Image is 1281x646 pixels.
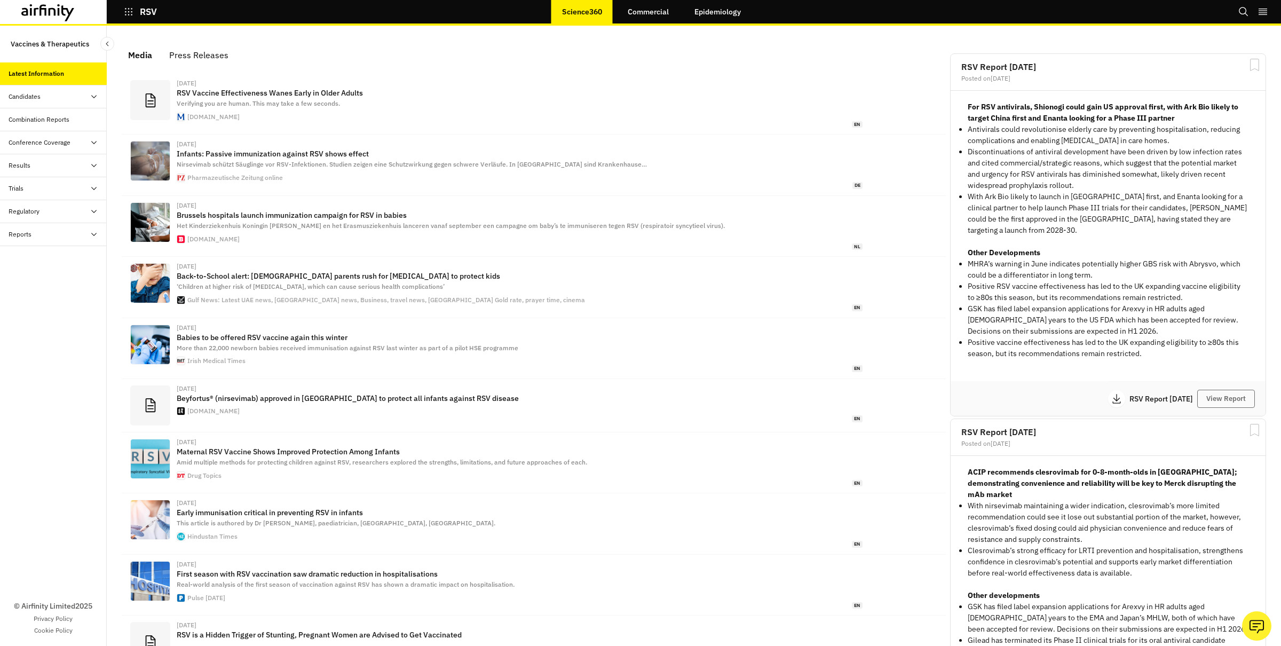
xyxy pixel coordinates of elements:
span: de [852,182,863,189]
a: [DATE]Beyfortus® (nirsevimab) approved in [GEOGRAPHIC_DATA] to protect all infants against RSV di... [122,379,946,432]
div: [DOMAIN_NAME] [187,236,240,242]
div: Pharmazeutische Zeitung online [187,175,283,181]
p: RSV [140,7,157,17]
div: [DATE] [177,500,863,506]
a: Privacy Policy [34,614,73,624]
button: View Report [1197,390,1255,408]
p: Beyfortus® (nirsevimab) approved in [GEOGRAPHIC_DATA] to protect all infants against RSV disease [177,394,863,403]
div: [DATE] [177,325,863,331]
div: [DATE] [177,263,863,270]
p: Early immunisation critical in preventing RSV in infants [177,508,863,517]
p: With nirsevimab maintaining a wider indication, clesrovimab’s more limited recommendation could s... [968,500,1248,545]
p: RSV Vaccine Effectiveness Wanes Early in Older Adults [177,89,863,97]
span: en [852,365,863,372]
div: Press Releases [169,47,228,63]
span: en [852,121,863,128]
span: en [852,602,863,609]
div: Posted on [DATE] [961,440,1255,447]
li: Positive RSV vaccine effectiveness has led to the UK expanding vaccine eligibility to ≥80s this s... [968,281,1248,303]
a: [DATE]Maternal RSV Vaccine Shows Improved Protection Among InfantsAmid multiple methods for prote... [122,432,946,493]
svg: Bookmark Report [1248,58,1261,72]
a: [DATE]RSV Vaccine Effectiveness Wanes Early in Older AdultsVerifying you are human. This may take... [122,74,946,135]
h2: RSV Report [DATE] [961,62,1255,71]
div: Hindustan Times [187,533,238,540]
strong: Other developments [968,590,1040,600]
img: U-WIN--designed-on-the-lines-on-the-Covid-19-vacci_1693419487003_1755343611219.jpg [131,500,170,539]
span: nl [852,243,863,250]
div: Reports [9,230,31,239]
a: [DATE]First season with RSV vaccination saw dramatic reduction in hospitalisationsReal-world anal... [122,555,946,616]
div: Latest Information [9,69,64,78]
p: RSV Report [DATE] [1129,395,1197,403]
img: csm_59269_4d4de144e9.jpg [131,141,170,180]
strong: For RSV antivirals, Shionogi could gain US approval first, with Ark Bio likely to target China fi... [968,102,1238,123]
div: [DOMAIN_NAME] [187,114,240,120]
img: b04004d0-belgaimage-91857124.jpg [131,203,170,242]
span: More than 22,000 newborn babies received immunisation against RSV last winter as part of a pilot ... [177,344,518,352]
h2: RSV Report [DATE] [961,428,1255,436]
div: [DATE] [177,622,863,628]
p: © Airfinity Limited 2025 [14,601,92,612]
p: Brussels hospitals launch immunization campaign for RSV in babies [177,211,863,219]
span: This article is authored by Dr [PERSON_NAME], paediatrician, [GEOGRAPHIC_DATA], [GEOGRAPHIC_DATA]. [177,519,495,527]
img: GettyImages-2197154077-RSV-620.webp [131,325,170,364]
a: [DATE]Infants: Passive immunization against RSV shows effectNirsevimab schützt Säuglinge vor RSV-... [122,135,946,195]
span: en [852,541,863,548]
button: Ask our analysts [1242,611,1271,641]
div: Pulse [DATE] [187,595,225,601]
button: Close Sidebar [100,37,114,51]
div: Regulatory [9,207,39,216]
div: [DATE] [177,561,863,568]
a: [DATE]Back-to-School alert: [DEMOGRAPHIC_DATA] parents rush for [MEDICAL_DATA] to protect kids‘Ch... [122,257,946,318]
p: Infants: Passive immunization against RSV shows effect [177,149,863,158]
p: Back-to-School alert: [DEMOGRAPHIC_DATA] parents rush for [MEDICAL_DATA] to protect kids [177,272,863,280]
span: Amid multiple methods for protecting children against RSV, researchers explored the strengths, li... [177,458,587,466]
img: apple-touch-icon-pz.png [177,174,185,182]
div: Trials [9,184,23,193]
div: Irish Medical Times [187,358,246,364]
p: Antivirals could revolutionise elderly care by preventing hospitalisation, reducing complications... [968,124,1248,146]
img: favicon.ico [177,472,185,479]
li: MHRA’s warning in June indicates potentially higher GBS risk with Abrysvo, which could be a diffe... [968,258,1248,281]
div: Posted on [DATE] [961,75,1255,82]
img: imt-favicon.png [177,357,185,365]
p: RSV is a Hidden Trigger of Stunting, Pregnant Women are Advised to Get Vaccinated [177,631,863,639]
img: faviconV2 [177,113,185,121]
img: faviconV2 [177,407,185,415]
div: [DOMAIN_NAME] [187,408,240,414]
img: favicon.ico [177,296,185,304]
div: Candidates [9,92,41,101]
p: Babies to be offered RSV vaccine again this winter [177,333,863,342]
a: [DATE]Early immunisation critical in preventing RSV in infantsThis article is authored by Dr [PER... [122,493,946,554]
span: Verifying you are human. This may take a few seconds. [177,99,340,107]
div: [DATE] [177,80,863,86]
img: icon-512x512.png [177,533,185,540]
strong: Other Developments [968,248,1040,257]
img: cropped-PULSE-app-icon_512x512px-180x180.jpg [177,594,185,602]
p: Science360 [562,7,602,16]
img: apple-touch-icon.png [177,235,185,243]
p: First season with RSV vaccination saw dramatic reduction in hospitalisations [177,570,863,578]
strong: ACIP recommends clesrovimab for 0-8-month-olds in [GEOGRAPHIC_DATA]; demonstrating convenience an... [968,467,1237,499]
span: en [852,480,863,487]
a: Cookie Policy [34,626,73,635]
div: Media [128,47,152,63]
div: Gulf News: Latest UAE news, [GEOGRAPHIC_DATA] news, Business, travel news, [GEOGRAPHIC_DATA] Gold... [187,297,585,303]
img: gulfnews%2Fimport%2F2020%2F09%2F09%2FExperts-said-vaccinating-children-against-influenza-reduces-... [131,264,170,303]
p: GSK has filed label expansion applications for Arexvy in HR adults aged [DEMOGRAPHIC_DATA] years ... [968,601,1248,635]
button: RSV [124,3,157,21]
p: Maternal RSV Vaccine Shows Improved Protection Among Infants [177,447,863,456]
span: Real-world analysis of the first season of vaccination against RSV has shown a dramatic impact on... [177,580,515,588]
div: [DATE] [177,202,863,209]
div: Results [9,161,30,170]
div: [DATE] [177,439,863,445]
div: [DATE] [177,385,863,392]
img: hospital.jpg [131,562,170,601]
div: Drug Topics [187,472,222,479]
p: Clesrovimab’s strong efficacy for LRTI prevention and hospitalisation, strengthens confidence in ... [968,545,1248,579]
a: [DATE]Brussels hospitals launch immunization campaign for RSV in babiesHet Kinderziekenhuis Konin... [122,196,946,257]
p: With Ark Bio likely to launch in [GEOGRAPHIC_DATA] first, and Enanta looking for a clinical partn... [968,191,1248,236]
li: Positive vaccine effectiveness has led to the UK expanding eligibility to ≥80s this season, but i... [968,337,1248,359]
div: [DATE] [177,141,863,147]
span: en [852,415,863,422]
